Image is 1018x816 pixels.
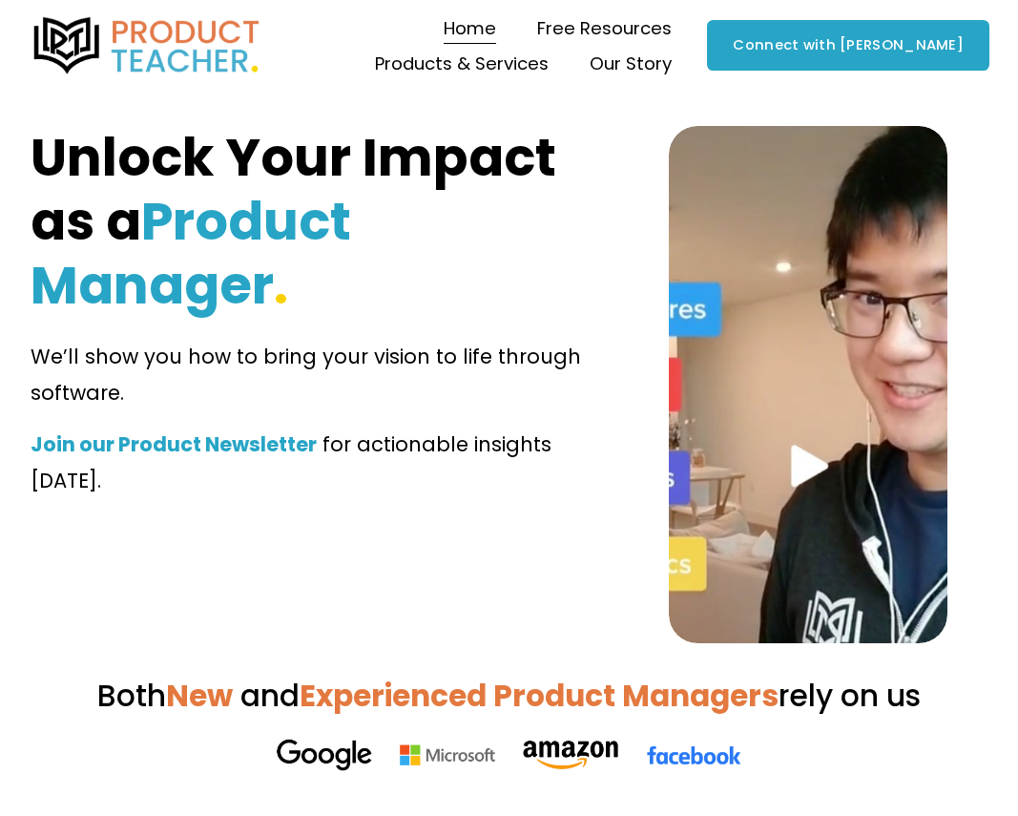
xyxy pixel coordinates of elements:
span: Free Resources [537,12,672,44]
h3: Both rely on us [31,677,987,717]
strong: . [274,249,288,322]
strong: New [166,675,233,717]
span: Products & Services [375,48,549,79]
a: Connect with [PERSON_NAME] [707,20,989,71]
a: folder dropdown [590,46,672,81]
strong: Product Manager [31,185,363,322]
span: and [240,675,300,717]
span: for actionable insights [DATE]. [31,430,557,494]
strong: Experienced Product Managers [300,675,779,717]
span: Our Story [590,48,672,79]
strong: Join our Product Newsletter [31,430,317,458]
strong: Unlock Your Impact as a [31,121,568,258]
p: We’ll show you how to bring your vision to life through software. [31,339,589,411]
a: Home [444,10,496,46]
a: folder dropdown [375,46,549,81]
a: folder dropdown [537,10,672,46]
img: Product Teacher [31,17,263,74]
